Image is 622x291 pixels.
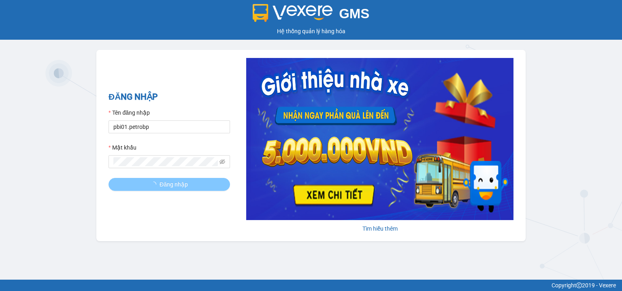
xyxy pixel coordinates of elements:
input: Tên đăng nhập [109,120,230,133]
span: loading [151,182,160,187]
label: Tên đăng nhập [109,108,150,117]
span: copyright [576,282,582,288]
button: Đăng nhập [109,178,230,191]
img: logo 2 [253,4,333,22]
img: banner-0 [246,58,513,220]
span: Đăng nhập [160,180,188,189]
label: Mật khẩu [109,143,136,152]
input: Mật khẩu [113,157,218,166]
span: eye-invisible [219,159,225,165]
h2: ĐĂNG NHẬP [109,90,230,104]
span: GMS [339,6,369,21]
div: Hệ thống quản lý hàng hóa [2,27,620,36]
div: Tìm hiểu thêm [246,224,513,233]
div: Copyright 2019 - Vexere [6,281,616,290]
a: GMS [253,12,370,19]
